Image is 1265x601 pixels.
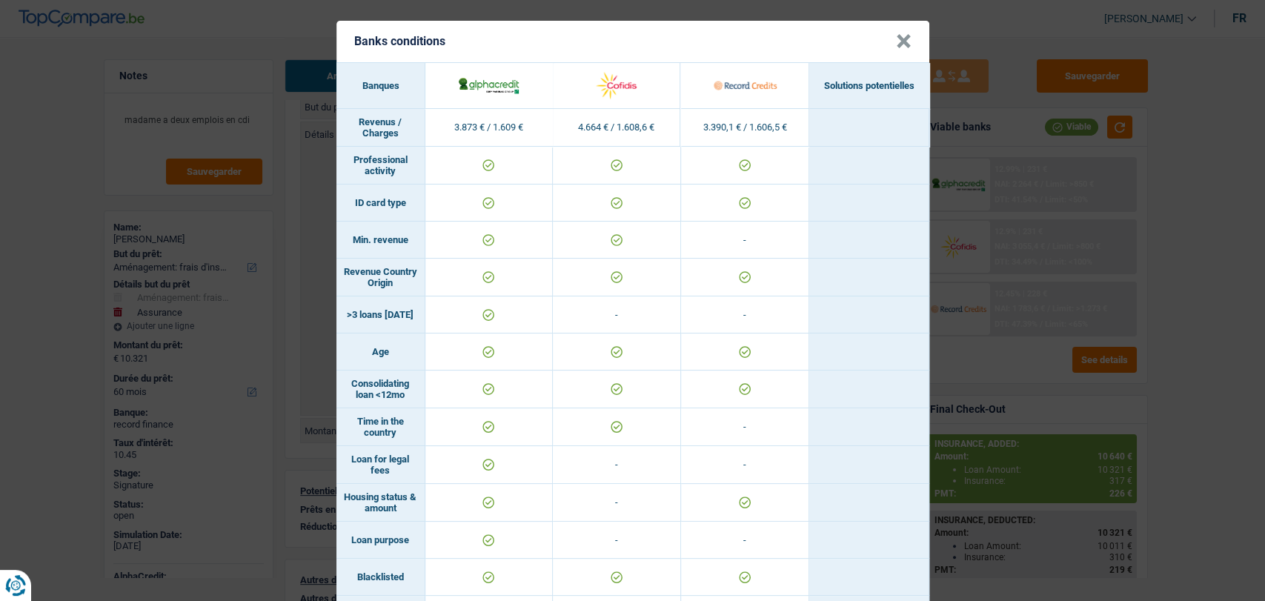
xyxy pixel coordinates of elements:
td: Professional activity [336,147,425,185]
td: Revenus / Charges [336,109,425,147]
td: Housing status & amount [336,484,425,522]
td: ID card type [336,185,425,222]
th: Banques [336,63,425,109]
td: - [553,446,681,484]
td: >3 loans [DATE] [336,296,425,333]
td: - [681,296,809,333]
td: Time in the country [336,408,425,446]
td: Blacklisted [336,559,425,596]
td: - [681,446,809,484]
img: Cofidis [585,70,648,102]
td: Min. revenue [336,222,425,259]
td: - [681,408,809,446]
td: 3.873 € / 1.609 € [425,109,554,147]
td: - [553,296,681,333]
td: - [553,484,681,522]
th: Solutions potentielles [809,63,929,109]
img: Record Credits [713,70,776,102]
td: Consolidating loan <12mo [336,371,425,408]
button: Close [896,34,912,49]
td: - [681,522,809,559]
td: 4.664 € / 1.608,6 € [553,109,681,147]
td: Age [336,333,425,371]
h5: Banks conditions [354,34,445,48]
td: Loan purpose [336,522,425,559]
td: 3.390,1 € / 1.606,5 € [681,109,809,147]
td: Revenue Country Origin [336,259,425,296]
td: Loan for legal fees [336,446,425,484]
img: AlphaCredit [457,76,520,95]
td: - [553,522,681,559]
td: - [681,222,809,259]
